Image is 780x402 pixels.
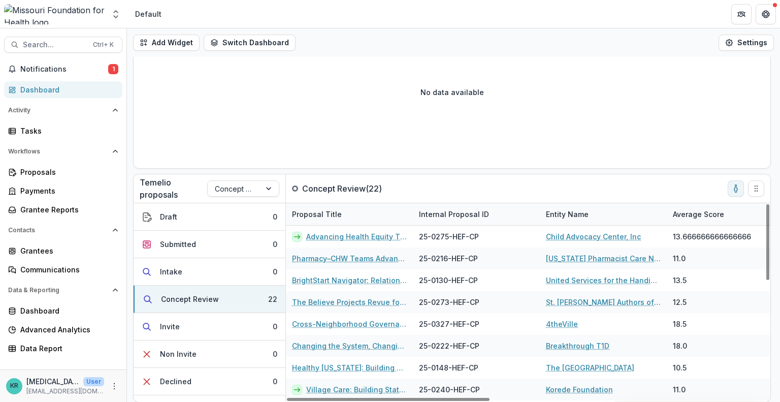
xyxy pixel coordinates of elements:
a: Tasks [4,122,122,139]
div: Intake [160,266,182,277]
button: Non Invite0 [134,341,285,368]
div: Invite [160,321,180,332]
div: Proposal Title [286,203,413,225]
div: Kyra Robinson [10,383,18,389]
a: Payments [4,182,122,199]
div: 0 [273,266,277,277]
p: [MEDICAL_DATA][PERSON_NAME] [26,376,79,387]
span: 18.0 [673,341,687,351]
span: 25-0148-HEF-CP [419,362,478,373]
span: 25-0216-HEF-CP [419,253,478,264]
div: Default [135,9,161,19]
div: Proposal Title [286,209,348,220]
button: Declined0 [134,368,285,395]
span: 25-0222-HEF-CP [419,341,479,351]
button: More [108,380,120,392]
p: Temelio proposals [140,176,207,201]
a: The [GEOGRAPHIC_DATA] [546,362,634,373]
span: Notifications [20,65,108,74]
span: 25-0130-HEF-CP [419,275,478,286]
div: Advanced Analytics [20,324,114,335]
div: Average Score [667,209,730,220]
a: Grantee Reports [4,201,122,218]
div: Data Report [20,343,114,354]
div: Internal Proposal ID [413,209,495,220]
span: Activity [8,107,108,114]
div: 0 [273,211,277,222]
a: Communications [4,261,122,278]
div: Entity Name [540,203,667,225]
button: Get Help [756,4,776,24]
button: Open Contacts [4,222,122,238]
a: Advanced Analytics [4,321,122,338]
a: Pharmacy–CHW Teams Advancing Health Equity for Patients with [MEDICAL_DATA] through Continuous Gl... [292,253,407,264]
p: No data available [420,87,484,98]
div: Internal Proposal ID [413,203,540,225]
a: Changing the System, Changing Outcomes: A Pilot for Equitable [MEDICAL_DATA] Management in [GEOGR... [292,341,407,351]
div: 0 [273,239,277,250]
div: Grantee Reports [20,204,114,215]
button: Open Workflows [4,143,122,160]
a: Breakthrough T1D [546,341,609,351]
a: Child Advocacy Center, Inc [546,231,641,242]
button: Settings [719,35,774,51]
span: 13.5 [673,275,687,286]
span: 10.5 [673,362,687,373]
span: 11.0 [673,384,686,395]
div: Draft [160,211,177,222]
div: Non Invite [160,349,197,359]
button: Draft0 [134,203,285,231]
p: Concept Review ( 22 ) [302,182,382,195]
span: 25-0275-HEF-CP [419,231,479,242]
div: Grantees [20,245,114,256]
a: Dashboard [4,302,122,319]
button: Switch Dashboard [204,35,296,51]
a: Healthy [US_STATE]: Building a Healthcare System Where Everyone Thrives [292,362,407,373]
div: Payments [20,185,114,196]
a: United Services for the Handicapped in [GEOGRAPHIC_DATA] [546,275,661,286]
div: 0 [273,349,277,359]
span: Contacts [8,227,108,234]
span: 25-0327-HEF-CP [419,319,479,329]
img: Missouri Foundation for Health logo [4,4,105,24]
button: toggle-assigned-to-me [728,180,744,197]
div: Submitted [160,239,196,250]
button: Intake0 [134,258,285,286]
a: 4theVille [546,319,578,329]
nav: breadcrumb [131,7,166,21]
div: Ctrl + K [91,39,116,50]
span: 25-0273-HEF-CP [419,297,479,307]
a: Data Report [4,340,122,357]
span: Data & Reporting [8,287,108,294]
span: 13.666666666666666 [673,231,751,242]
a: Korede Foundation [546,384,613,395]
a: The Believe Projects Revue for Preschools [292,297,407,307]
button: Add Widget [133,35,200,51]
a: [US_STATE] Pharmacist Care Network LLC [546,253,661,264]
button: Invite0 [134,313,285,341]
div: Communications [20,264,114,275]
p: User [83,377,104,386]
button: Open Activity [4,102,122,118]
div: Entity Name [540,209,595,220]
div: Dashboard [20,305,114,316]
button: Open Data & Reporting [4,282,122,298]
div: 22 [268,294,277,304]
div: 0 [273,376,277,387]
p: [EMAIL_ADDRESS][DOMAIN_NAME] [26,387,104,396]
a: BrightStart Navigator: Relational Navigation for Developmental Equity in [GEOGRAPHIC_DATA][US_STATE] [292,275,407,286]
button: Drag [748,180,764,197]
span: Search... [23,41,87,49]
span: Workflows [8,148,108,155]
button: Search... [4,37,122,53]
div: Tasks [20,126,114,136]
button: Concept Review22 [134,286,285,313]
span: 18.5 [673,319,687,329]
div: Proposals [20,167,114,177]
span: 11.0 [673,253,686,264]
button: Notifications1 [4,61,122,77]
div: Concept Review [161,294,219,304]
